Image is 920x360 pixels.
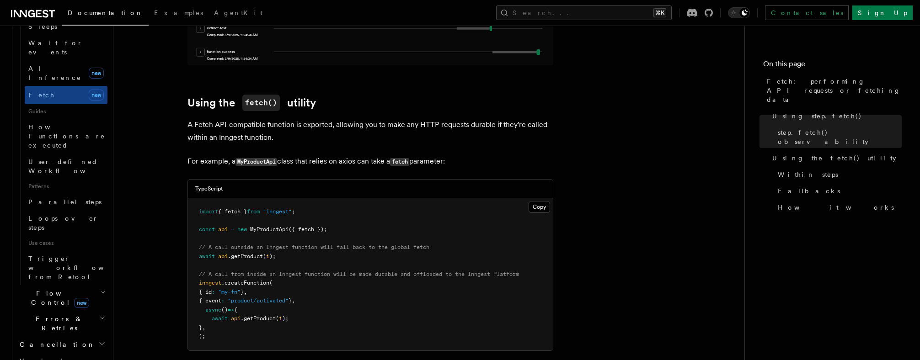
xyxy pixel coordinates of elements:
span: , [244,289,247,295]
span: Using step.fetch() [772,111,862,121]
span: import [199,208,218,215]
span: await [199,253,215,259]
h3: TypeScript [195,185,223,192]
span: { [234,307,237,313]
a: AI Inferencenew [25,60,107,86]
span: Use cases [25,236,107,250]
span: Fetch [28,91,55,99]
a: AgentKit [209,3,268,25]
a: Sign Up [852,5,913,20]
span: Sleeps [28,23,57,30]
span: "product/activated" [228,297,289,304]
span: Using the fetch() utility [772,154,896,163]
code: fetch [390,158,409,166]
p: A Fetch API-compatible function is exported, allowing you to make any HTTP requests durable if th... [187,118,553,144]
span: , [292,297,295,304]
span: MyProductApi [250,226,289,233]
a: Using thefetch()utility [187,95,316,111]
code: fetch() [242,95,280,111]
a: User-defined Workflows [25,154,107,179]
span: // A call outside an Inngest function will fall back to the global fetch [199,244,429,250]
a: step.fetch() observability [774,124,902,150]
span: : [212,289,215,295]
span: Loops over steps [28,215,98,231]
span: ({ fetch }); [289,226,327,233]
button: Toggle dark mode [728,7,750,18]
a: Contact sales [765,5,849,20]
button: Errors & Retries [16,311,107,336]
span: , [202,324,205,331]
span: Wait for events [28,39,83,56]
span: = [231,226,234,233]
button: Cancellation [16,336,107,353]
span: AI Inference [28,65,81,81]
span: How it works [778,203,894,212]
code: MyProductApi [235,158,277,166]
span: new [89,68,104,79]
span: ); [282,315,289,322]
span: ; [292,208,295,215]
span: => [228,307,234,313]
a: Examples [149,3,209,25]
button: Copy [529,201,550,213]
span: async [205,307,221,313]
a: Documentation [62,3,149,26]
a: Trigger workflows from Retool [25,250,107,285]
span: ( [263,253,266,259]
span: Guides [25,104,107,119]
a: Using the fetch() utility [769,150,902,166]
span: .getProduct [228,253,263,259]
a: How Functions are executed [25,119,107,154]
a: Sleeps [25,18,107,35]
span: await [212,315,228,322]
span: "inngest" [263,208,292,215]
kbd: ⌘K [653,8,666,17]
span: Documentation [68,9,143,16]
span: } [289,297,292,304]
span: .createFunction [221,280,269,286]
a: Within steps [774,166,902,183]
span: Parallel steps [28,198,102,206]
span: User-defined Workflows [28,158,111,175]
span: Fetch: performing API requests or fetching data [767,77,902,104]
span: 1 [279,315,282,322]
span: ); [269,253,276,259]
span: step.fetch() observability [778,128,902,146]
span: api [218,226,228,233]
span: { event [199,297,221,304]
a: Loops over steps [25,210,107,236]
span: const [199,226,215,233]
span: Examples [154,9,203,16]
a: Wait for events [25,35,107,60]
span: api [231,315,241,322]
span: Patterns [25,179,107,194]
button: Search...⌘K [496,5,672,20]
span: ( [269,280,273,286]
span: // A call from inside an Inngest function will be made durable and offloaded to the Inngest Platform [199,271,519,277]
span: AgentKit [214,9,262,16]
a: Using step.fetch() [769,108,902,124]
span: How Functions are executed [28,123,105,149]
span: .getProduct [241,315,276,322]
span: "my-fn" [218,289,241,295]
a: Fetch: performing API requests or fetching data [763,73,902,108]
a: How it works [774,199,902,216]
span: 1 [266,253,269,259]
span: ); [199,333,205,339]
span: : [221,297,225,304]
a: Fallbacks [774,183,902,199]
button: Flow Controlnew [16,285,107,311]
span: api [218,253,228,259]
span: Flow Control [16,289,101,307]
span: Fallbacks [778,186,840,196]
span: () [221,307,228,313]
span: { fetch } [218,208,247,215]
span: inngest [199,280,221,286]
span: Cancellation [16,340,95,349]
a: Parallel steps [25,194,107,210]
span: { id [199,289,212,295]
span: Errors & Retries [16,314,99,333]
span: ( [276,315,279,322]
p: For example, a class that relies on axios can take a parameter: [187,155,553,168]
a: Fetchnew [25,86,107,104]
